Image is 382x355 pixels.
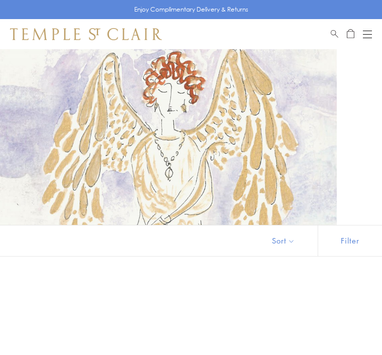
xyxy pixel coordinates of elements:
[10,28,162,40] img: Temple St. Clair
[363,28,372,40] button: Open navigation
[347,28,354,40] a: Open Shopping Bag
[318,225,382,256] button: Show filters
[331,28,338,40] a: Search
[249,225,318,256] button: Show sort by
[134,5,248,15] p: Enjoy Complimentary Delivery & Returns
